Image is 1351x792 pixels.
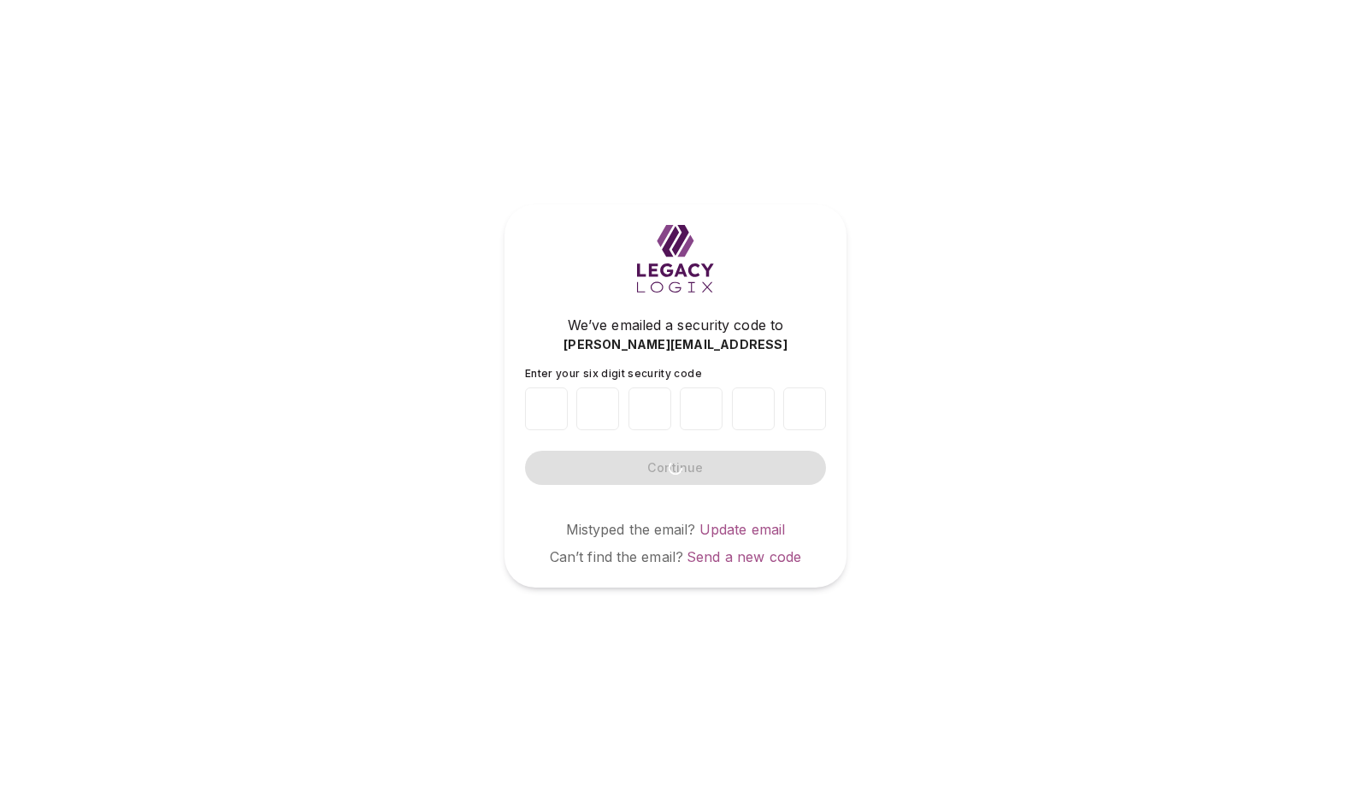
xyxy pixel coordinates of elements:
a: Update email [699,521,786,538]
span: We’ve emailed a security code to [568,315,783,335]
span: Enter your six digit security code [525,367,702,380]
span: [PERSON_NAME][EMAIL_ADDRESS] [563,336,788,353]
a: Send a new code [687,548,801,565]
span: Mistyped the email? [566,521,696,538]
span: Can’t find the email? [550,548,683,565]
